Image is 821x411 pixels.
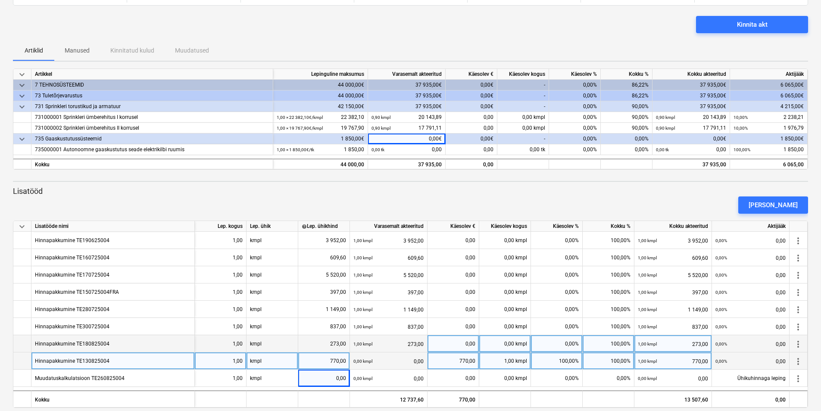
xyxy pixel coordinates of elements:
[638,255,657,260] small: 1,00 kmpl
[17,221,27,232] span: keyboard_arrow_down
[302,301,346,318] div: 1 149,00
[531,370,583,387] div: 0,00%
[302,283,346,301] div: 397,00
[715,324,727,329] small: 0,00%
[730,69,808,80] div: Aktijääk
[715,342,727,346] small: 0,00%
[198,232,243,249] div: 1,00
[368,80,446,90] div: 37 935,00€
[35,318,109,335] div: Hinnapakkumine TE300725004
[198,318,243,335] div: 1,00
[497,101,549,112] div: -
[353,335,424,353] div: 273,00
[531,352,583,370] div: 100,00%
[479,283,531,301] div: 0,00 kmpl
[371,147,384,152] small: 0,00 tk
[634,390,712,408] div: 13 507,60
[198,370,243,387] div: 1,00
[368,134,446,144] div: 0,00€
[712,370,790,387] div: Ühikuhinnaga leping
[638,249,708,267] div: 609,60
[638,324,657,329] small: 1,00 kmpl
[35,90,269,101] div: 73 Tuletõrjevarustus
[652,80,730,90] div: 37 935,00€
[431,352,475,370] div: 770,00
[446,144,497,155] div: 0,00
[35,370,125,386] div: Muudatuskalkulatsioon TE260825004
[531,335,583,352] div: 0,00%
[13,186,808,196] p: Lisatööd
[638,232,708,249] div: 3 952,00
[549,90,601,101] div: 0,00%
[497,69,549,80] div: Käesolev kogus
[446,112,497,123] div: 0,00
[353,318,424,336] div: 837,00
[549,144,601,155] div: 0,00%
[583,318,634,335] div: 100,00%
[638,273,657,277] small: 1,00 kmpl
[497,134,549,144] div: -
[652,134,730,144] div: 0,00€
[247,221,298,232] div: Lep. ühik
[273,134,368,144] div: 1 850,00€
[793,339,803,349] span: more_vert
[715,255,727,260] small: 0,00%
[479,352,531,370] div: 1,00 kmpl
[198,283,243,301] div: 1,00
[431,301,475,318] div: 0,00
[638,376,657,381] small: 0,00 kmpl
[446,159,497,169] div: 0,00
[712,221,790,232] div: Aktijääk
[601,144,652,155] div: 0,00%
[371,115,390,120] small: 0,90 kmpl
[35,134,269,144] div: 735 Gaaskustutussüsteemid
[793,374,803,384] span: more_vert
[277,147,314,152] small: 1,00 × 1 850,00€ / tk
[549,69,601,80] div: Käesolev %
[198,249,243,266] div: 1,00
[35,352,109,369] div: Hinnapakkumine TE130825004
[730,134,808,144] div: 1 850,00€
[273,80,368,90] div: 44 000,00€
[431,266,475,283] div: 0,00
[368,90,446,101] div: 37 935,00€
[35,232,109,249] div: Hinnapakkumine TE190625004
[371,123,442,134] div: 17 791,11
[446,101,497,112] div: 0,00€
[497,90,549,101] div: -
[35,301,109,318] div: Hinnapakkumine TE280725004
[497,112,549,123] div: 0,00 kmpl
[17,102,27,112] span: keyboard_arrow_down
[23,46,44,55] p: Artiklid
[371,126,390,131] small: 0,90 kmpl
[198,335,243,352] div: 1,00
[431,370,475,387] div: 0,00
[737,19,768,30] div: Kinnita akt
[277,126,323,131] small: 1,00 × 19 767,90€ / kmpl
[247,283,298,301] div: kmpl
[302,249,346,266] div: 609,60
[353,238,372,243] small: 1,00 kmpl
[353,352,424,370] div: 0,00
[497,123,549,134] div: 0,00 kmpl
[734,147,750,152] small: 100,00%
[734,115,748,120] small: 10,00%
[549,134,601,144] div: 0,00%
[247,266,298,283] div: kmpl
[601,101,652,112] div: 90,00%
[749,199,798,211] div: [PERSON_NAME]
[247,318,298,335] div: kmpl
[601,90,652,101] div: 86,22%
[793,236,803,246] span: more_vert
[793,270,803,280] span: more_vert
[715,335,786,353] div: 0,00
[531,283,583,301] div: 0,00%
[353,249,424,267] div: 609,60
[497,80,549,90] div: -
[583,266,634,283] div: 100,00%
[353,266,424,284] div: 5 520,00
[712,390,790,408] div: 0,00
[277,115,323,120] small: 1,00 × 22 382,10€ / kmpl
[734,159,804,170] div: 6 065,00
[247,232,298,249] div: kmpl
